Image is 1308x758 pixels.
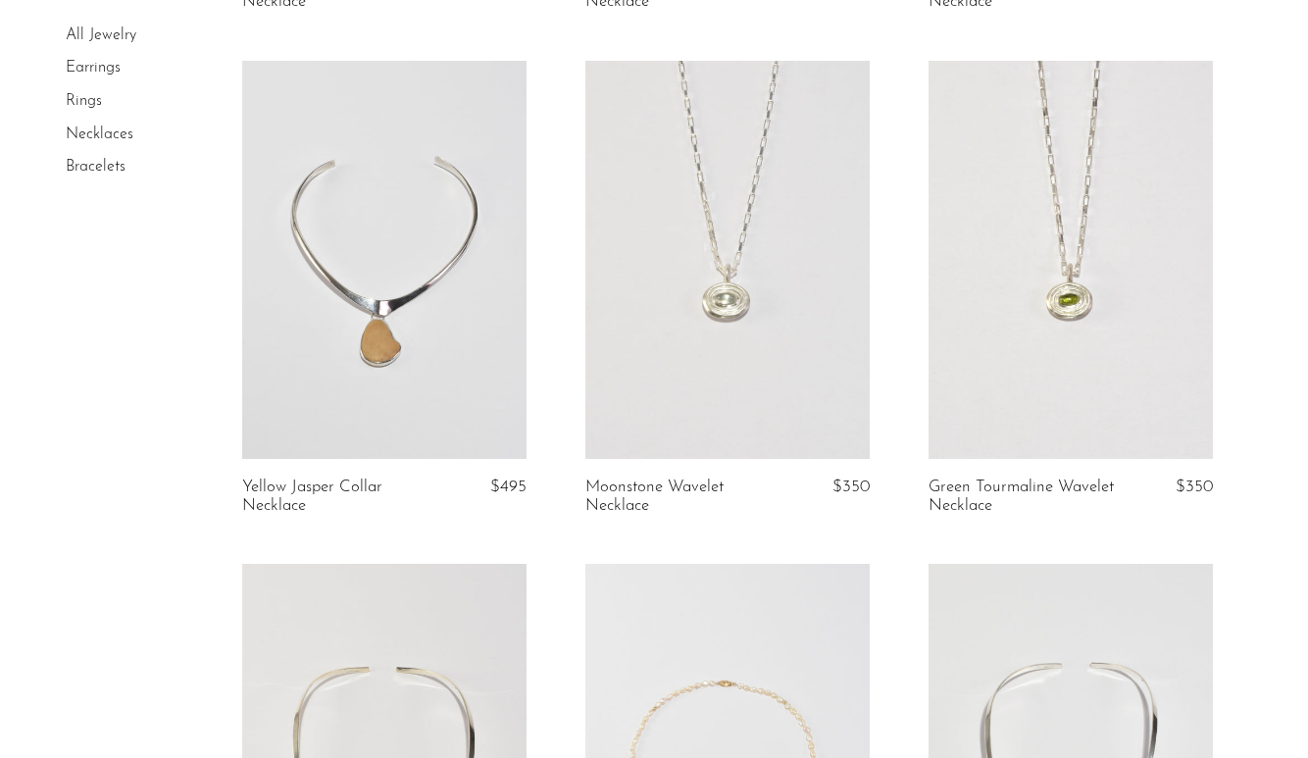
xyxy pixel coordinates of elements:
a: Bracelets [66,159,126,175]
a: Earrings [66,61,121,76]
a: Green Tourmaline Wavelet Necklace [929,479,1116,515]
a: Necklaces [66,126,133,142]
a: Moonstone Wavelet Necklace [585,479,773,515]
a: Rings [66,93,102,109]
a: All Jewelry [66,27,136,43]
a: Yellow Jasper Collar Necklace [242,479,429,515]
span: $350 [1176,479,1213,495]
span: $350 [832,479,870,495]
span: $495 [490,479,527,495]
